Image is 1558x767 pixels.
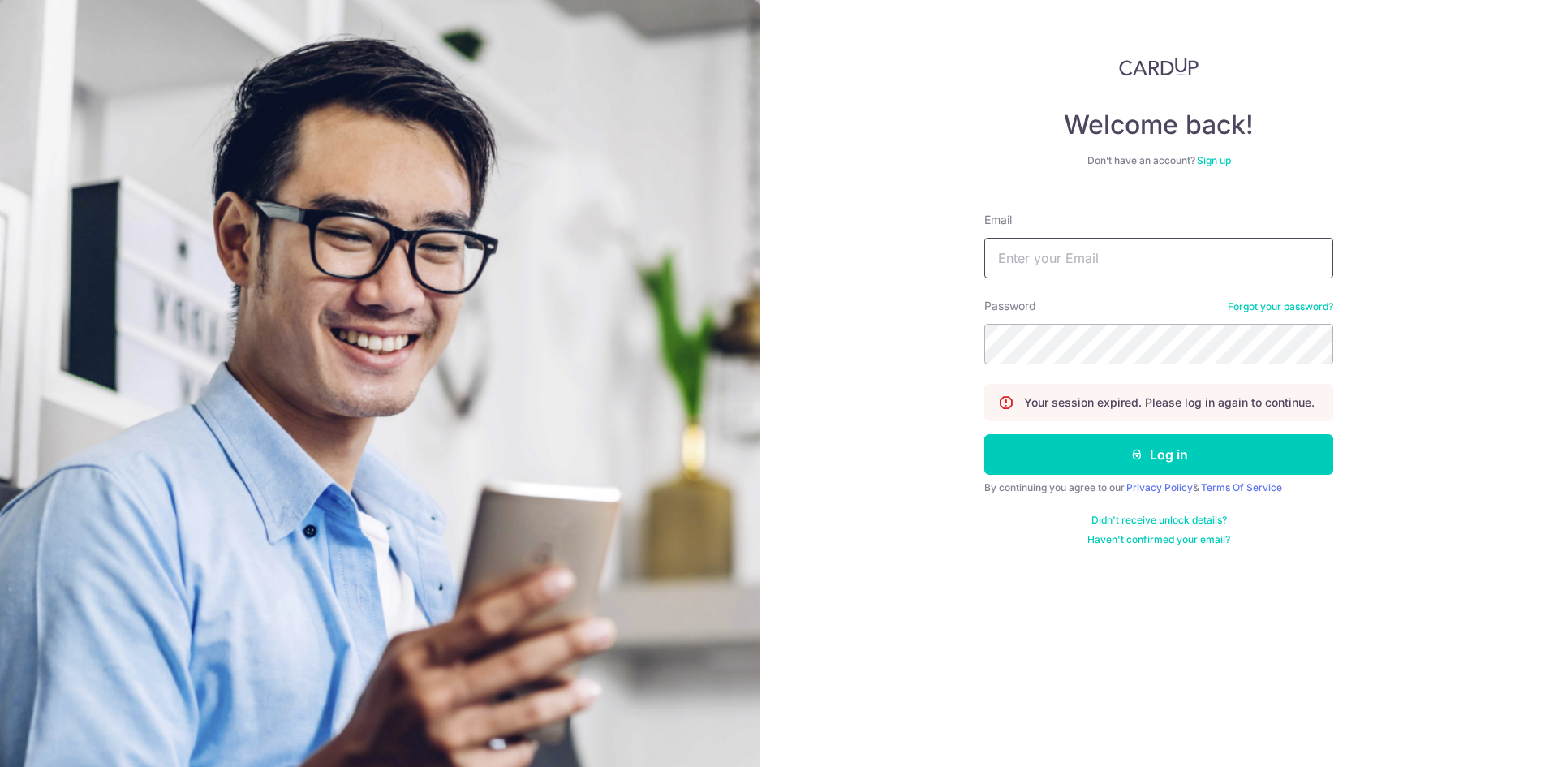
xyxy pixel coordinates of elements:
label: Password [984,298,1036,314]
button: Log in [984,434,1333,475]
a: Privacy Policy [1126,481,1193,493]
div: By continuing you agree to our & [984,481,1333,494]
p: Your session expired. Please log in again to continue. [1024,394,1315,411]
input: Enter your Email [984,238,1333,278]
a: Didn't receive unlock details? [1091,514,1227,527]
a: Forgot your password? [1228,300,1333,313]
a: Sign up [1197,154,1231,166]
a: Haven't confirmed your email? [1087,533,1230,546]
label: Email [984,212,1012,228]
div: Don’t have an account? [984,154,1333,167]
a: Terms Of Service [1201,481,1282,493]
img: CardUp Logo [1119,57,1199,76]
h4: Welcome back! [984,109,1333,141]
